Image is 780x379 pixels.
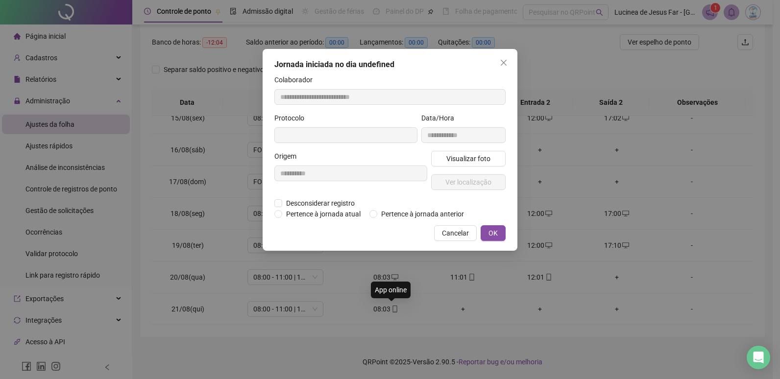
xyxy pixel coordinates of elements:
[377,209,468,219] span: Pertence à jornada anterior
[747,346,770,369] div: Open Intercom Messenger
[488,228,498,238] span: OK
[442,228,469,238] span: Cancelar
[421,113,461,123] label: Data/Hora
[274,74,319,85] label: Colaborador
[496,55,512,71] button: Close
[282,209,365,219] span: Pertence à jornada atual
[274,113,311,123] label: Protocolo
[481,225,506,241] button: OK
[371,282,411,298] div: App online
[500,59,508,67] span: close
[282,198,359,209] span: Desconsiderar registro
[274,151,303,162] label: Origem
[446,153,490,164] span: Visualizar foto
[274,59,506,71] div: Jornada iniciada no dia undefined
[431,151,506,166] button: Visualizar foto
[431,174,506,190] button: Ver localização
[434,225,477,241] button: Cancelar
